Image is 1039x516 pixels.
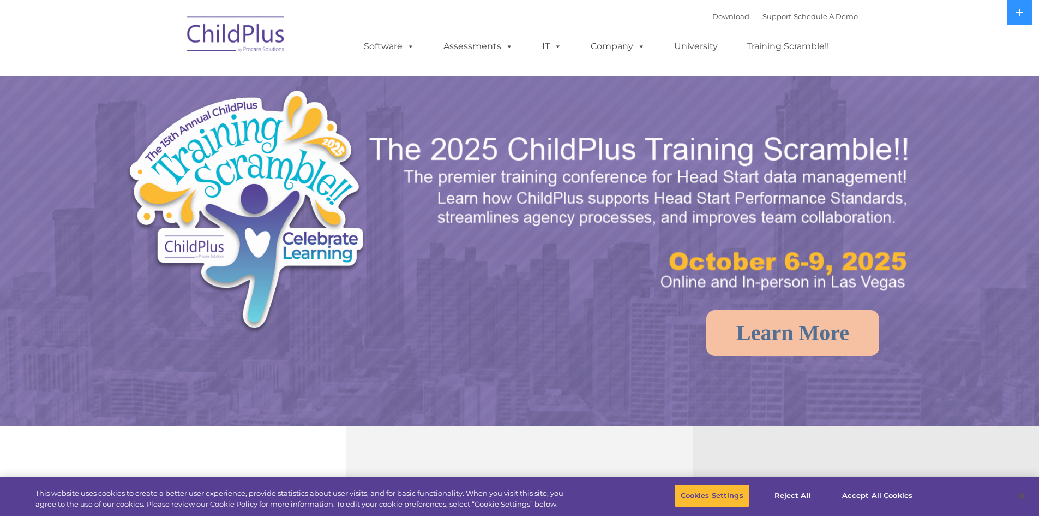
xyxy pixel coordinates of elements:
button: Close [1010,484,1034,508]
button: Reject All [759,484,827,507]
a: Company [580,35,656,57]
a: Download [712,12,749,21]
img: ChildPlus by Procare Solutions [182,9,291,63]
a: University [663,35,729,57]
a: Learn More [706,310,879,356]
button: Accept All Cookies [836,484,918,507]
a: IT [531,35,573,57]
a: Training Scramble!! [736,35,840,57]
button: Cookies Settings [675,484,749,507]
font: | [712,12,858,21]
a: Support [762,12,791,21]
a: Assessments [433,35,524,57]
a: Schedule A Demo [794,12,858,21]
a: Software [353,35,425,57]
div: This website uses cookies to create a better user experience, provide statistics about user visit... [35,488,572,509]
